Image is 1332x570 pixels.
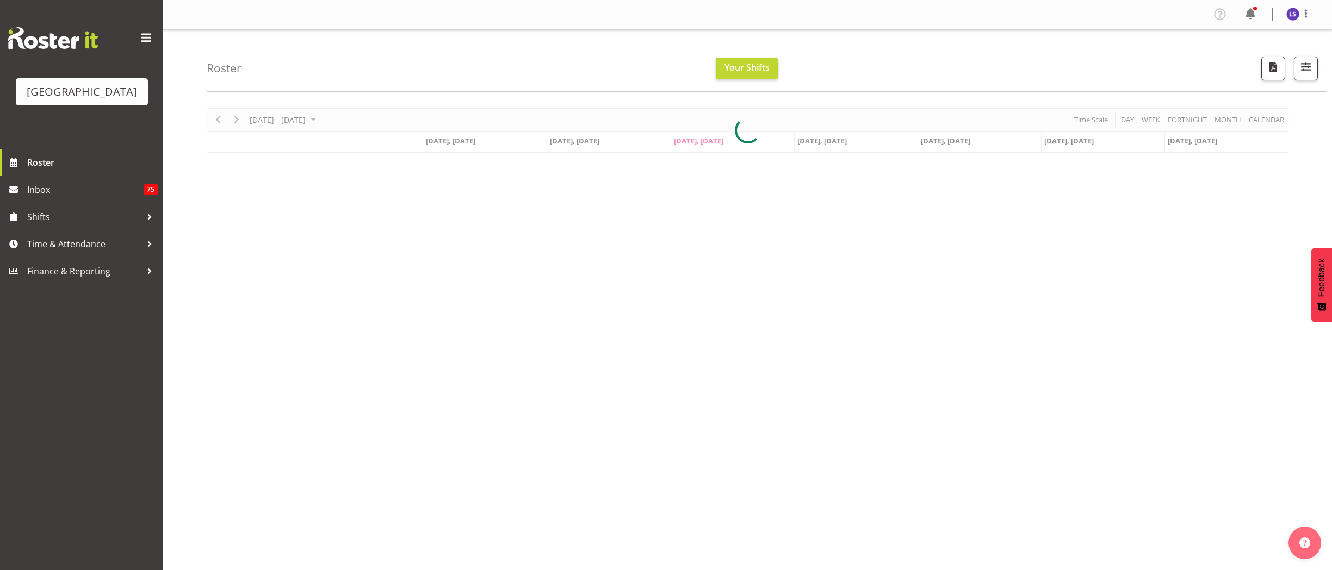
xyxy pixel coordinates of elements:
[724,61,770,73] span: Your Shifts
[144,184,158,195] span: 75
[1294,57,1318,80] button: Filter Shifts
[1317,259,1327,297] span: Feedback
[1261,57,1285,80] button: Download a PDF of the roster according to the set date range.
[27,209,141,225] span: Shifts
[27,154,158,171] span: Roster
[27,263,141,279] span: Finance & Reporting
[1286,8,1299,21] img: liz-schofield10772.jpg
[27,181,144,198] span: Inbox
[27,84,137,100] div: [GEOGRAPHIC_DATA]
[27,236,141,252] span: Time & Attendance
[1311,248,1332,322] button: Feedback - Show survey
[207,62,241,74] h4: Roster
[716,58,778,79] button: Your Shifts
[1299,537,1310,548] img: help-xxl-2.png
[8,27,98,49] img: Rosterit website logo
